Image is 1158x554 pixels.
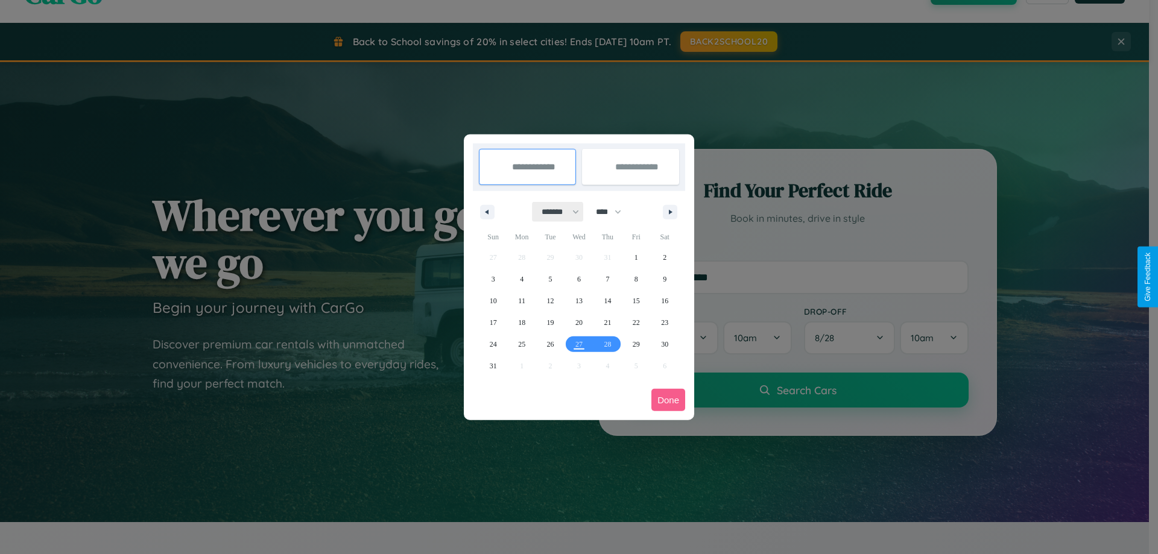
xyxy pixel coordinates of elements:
[575,312,583,333] span: 20
[518,312,525,333] span: 18
[518,290,525,312] span: 11
[492,268,495,290] span: 3
[633,290,640,312] span: 15
[536,290,565,312] button: 12
[547,312,554,333] span: 19
[661,312,668,333] span: 23
[490,290,497,312] span: 10
[651,389,685,411] button: Done
[593,312,622,333] button: 21
[577,268,581,290] span: 6
[663,247,666,268] span: 2
[604,333,611,355] span: 28
[622,333,650,355] button: 29
[565,290,593,312] button: 13
[651,290,679,312] button: 16
[622,227,650,247] span: Fri
[663,268,666,290] span: 9
[622,290,650,312] button: 15
[547,333,554,355] span: 26
[622,268,650,290] button: 8
[633,333,640,355] span: 29
[651,333,679,355] button: 30
[1144,253,1152,301] div: Give Feedback
[651,268,679,290] button: 9
[565,227,593,247] span: Wed
[479,268,507,290] button: 3
[547,290,554,312] span: 12
[520,268,524,290] span: 4
[479,355,507,377] button: 31
[507,312,536,333] button: 18
[622,247,650,268] button: 1
[606,268,609,290] span: 7
[490,333,497,355] span: 24
[651,247,679,268] button: 2
[507,290,536,312] button: 11
[479,312,507,333] button: 17
[634,247,638,268] span: 1
[490,312,497,333] span: 17
[593,227,622,247] span: Thu
[479,227,507,247] span: Sun
[479,290,507,312] button: 10
[593,268,622,290] button: 7
[565,312,593,333] button: 20
[593,333,622,355] button: 28
[536,312,565,333] button: 19
[507,227,536,247] span: Mon
[634,268,638,290] span: 8
[490,355,497,377] span: 31
[651,227,679,247] span: Sat
[565,333,593,355] button: 27
[536,268,565,290] button: 5
[661,333,668,355] span: 30
[536,227,565,247] span: Tue
[575,290,583,312] span: 13
[604,290,611,312] span: 14
[536,333,565,355] button: 26
[565,268,593,290] button: 6
[575,333,583,355] span: 27
[604,312,611,333] span: 21
[507,333,536,355] button: 25
[479,333,507,355] button: 24
[661,290,668,312] span: 16
[622,312,650,333] button: 22
[633,312,640,333] span: 22
[651,312,679,333] button: 23
[518,333,525,355] span: 25
[593,290,622,312] button: 14
[507,268,536,290] button: 4
[549,268,552,290] span: 5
